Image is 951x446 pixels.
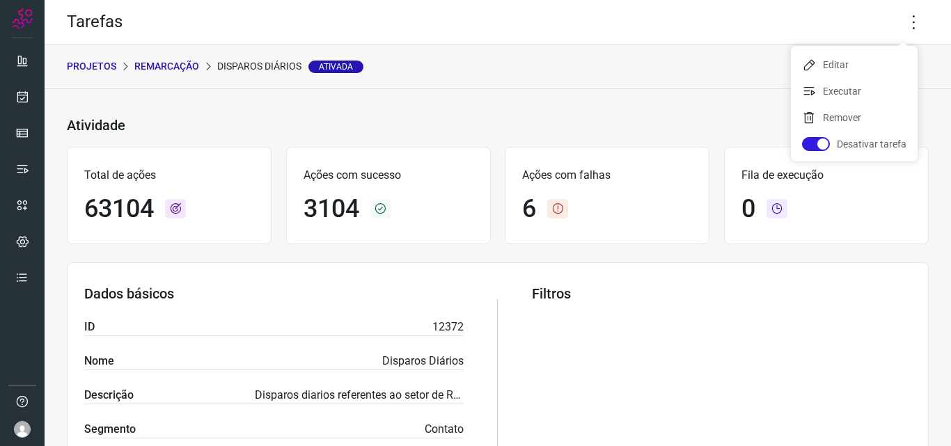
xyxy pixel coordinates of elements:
[84,167,254,184] p: Total de ações
[84,319,95,335] label: ID
[84,353,114,369] label: Nome
[67,59,116,74] p: PROJETOS
[134,59,199,74] p: Remarcação
[14,421,31,438] img: avatar-user-boy.jpg
[84,194,154,224] h1: 63104
[741,167,911,184] p: Fila de execução
[308,61,363,73] span: Ativada
[532,285,911,302] h3: Filtros
[432,319,464,335] p: 12372
[304,194,359,224] h1: 3104
[791,106,918,129] li: Remover
[741,194,755,224] h1: 0
[304,167,473,184] p: Ações com sucesso
[67,12,123,32] h2: Tarefas
[12,8,33,29] img: Logo
[791,54,918,76] li: Editar
[425,421,464,438] p: Contato
[84,421,136,438] label: Segmento
[522,167,692,184] p: Ações com falhas
[791,133,918,155] li: Desativar tarefa
[67,117,125,134] h3: Atividade
[255,387,464,404] p: Disparos diarios referentes ao setor de Remacação
[791,80,918,102] li: Executar
[522,194,536,224] h1: 6
[217,59,363,74] p: Disparos Diários
[382,353,464,369] p: Disparos Diários
[84,285,464,302] h3: Dados básicos
[84,387,134,404] label: Descrição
